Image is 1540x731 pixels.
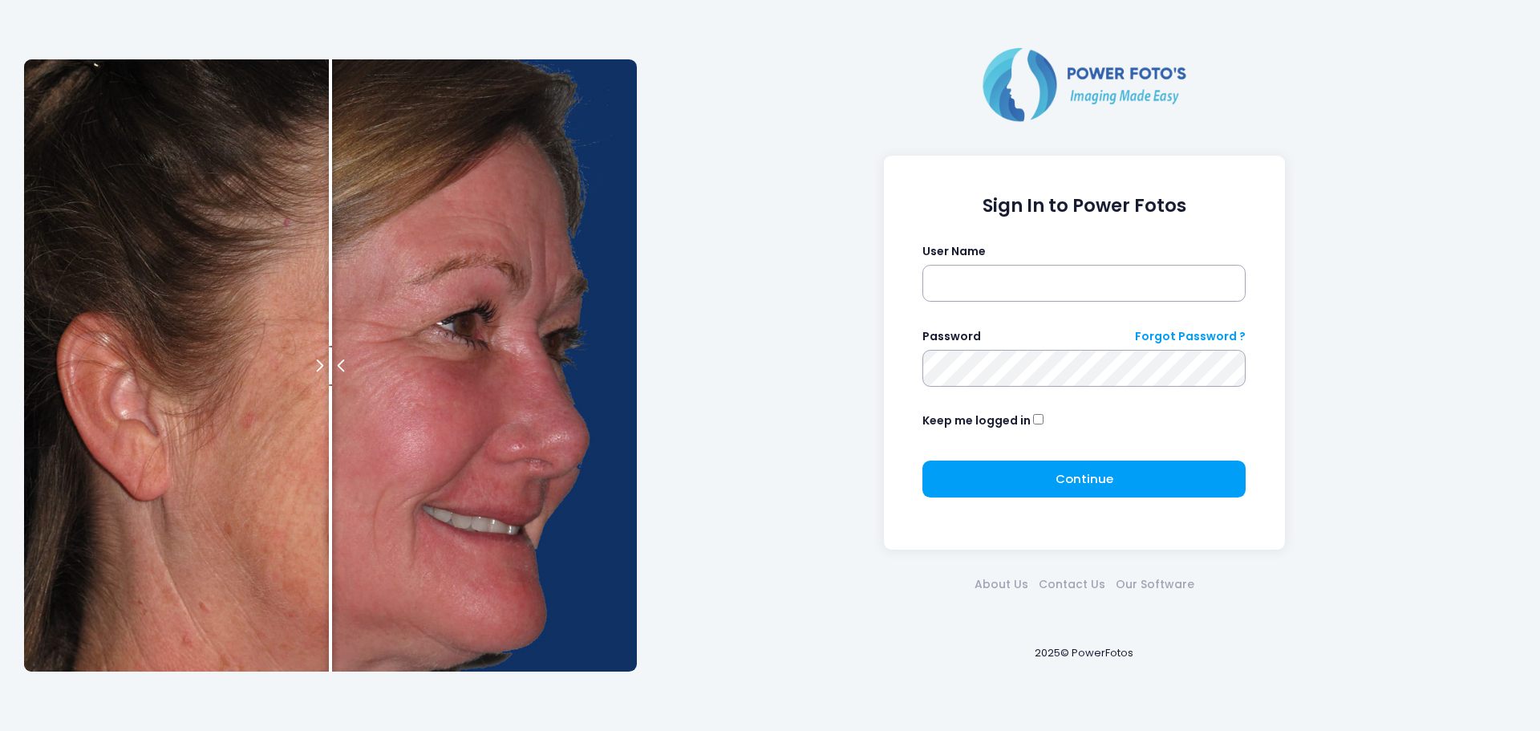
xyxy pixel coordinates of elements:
label: User Name [922,243,986,260]
label: Password [922,328,981,345]
button: Continue [922,461,1246,497]
img: Logo [976,44,1193,124]
a: About Us [969,576,1033,593]
a: Our Software [1110,576,1199,593]
a: Forgot Password ? [1135,328,1246,345]
a: Contact Us [1033,576,1110,593]
span: Continue [1056,470,1113,487]
div: 2025© PowerFotos [652,619,1516,687]
h1: Sign In to Power Fotos [922,195,1246,217]
label: Keep me logged in [922,412,1031,429]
